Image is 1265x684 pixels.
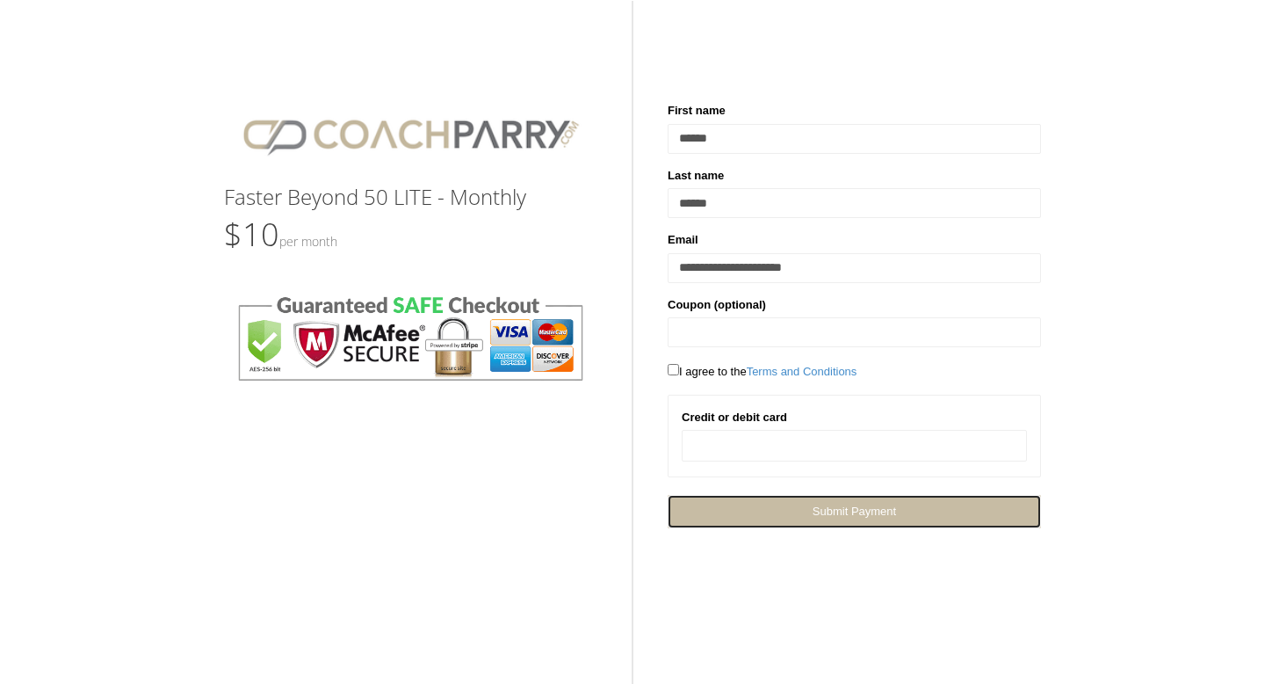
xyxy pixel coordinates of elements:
span: $10 [224,213,337,256]
label: Credit or debit card [682,409,787,426]
iframe: Secure card payment input frame [693,439,1016,454]
label: Last name [668,167,724,185]
span: Submit Payment [813,505,896,518]
a: Terms and Conditions [747,365,857,378]
label: Email [668,231,698,249]
img: CPlogo.png [224,102,597,168]
span: I agree to the [668,365,857,378]
small: Per Month [279,233,337,250]
a: Submit Payment [668,495,1041,528]
h3: Faster Beyond 50 LITE - Monthly [224,186,597,208]
label: First name [668,102,726,120]
label: Coupon (optional) [668,296,766,314]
